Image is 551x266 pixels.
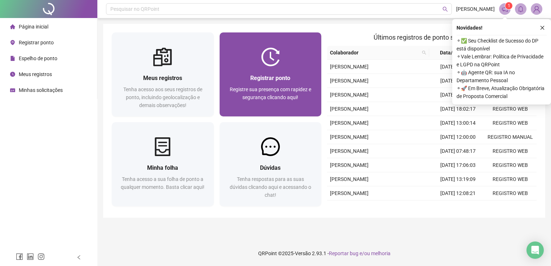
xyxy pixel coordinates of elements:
[121,176,204,190] span: Tenha acesso a sua folha de ponto a qualquer momento. Basta clicar aqui!
[220,122,322,206] a: DúvidasTenha respostas para as suas dúvidas clicando aqui e acessando o chat!
[123,87,202,108] span: Tenha acesso aos seus registros de ponto, incluindo geolocalização e demais observações!
[147,164,178,171] span: Minha folha
[330,92,369,98] span: [PERSON_NAME]
[432,200,484,214] td: [DATE] 07:43:14
[457,68,547,84] span: ⚬ 🤖 Agente QR: sua IA no Departamento Pessoal
[456,5,495,13] span: [PERSON_NAME]
[432,88,484,102] td: [DATE] 07:32:44
[330,106,369,112] span: [PERSON_NAME]
[220,32,322,116] a: Registrar pontoRegistre sua presença com rapidez e segurança clicando aqui!
[330,190,369,196] span: [PERSON_NAME]
[76,255,81,260] span: left
[432,49,471,57] span: Data/Hora
[19,56,57,61] span: Espelho de ponto
[457,37,547,53] span: ⚬ ✅ Seu Checklist de Sucesso do DP está disponível
[260,164,281,171] span: Dúvidas
[517,6,524,12] span: bell
[19,24,48,30] span: Página inicial
[97,241,551,266] footer: QRPoint © 2025 - 2.93.1 -
[432,158,484,172] td: [DATE] 17:06:03
[250,75,290,81] span: Registrar ponto
[330,162,369,168] span: [PERSON_NAME]
[484,102,537,116] td: REGISTRO WEB
[10,72,15,77] span: clock-circle
[505,2,512,9] sup: 1
[10,56,15,61] span: file
[19,71,52,77] span: Meus registros
[432,74,484,88] td: [DATE] 13:17:32
[27,253,34,260] span: linkedin
[422,50,426,55] span: search
[330,49,419,57] span: Colaborador
[432,144,484,158] td: [DATE] 07:48:17
[432,130,484,144] td: [DATE] 12:00:00
[457,53,547,68] span: ⚬ Vale Lembrar: Política de Privacidade e LGPD na QRPoint
[329,251,391,256] span: Reportar bug e/ou melhoria
[330,134,369,140] span: [PERSON_NAME]
[330,176,369,182] span: [PERSON_NAME]
[10,40,15,45] span: environment
[10,24,15,29] span: home
[457,84,547,100] span: ⚬ 🚀 Em Breve, Atualização Obrigatória de Proposta Comercial
[442,6,448,12] span: search
[429,46,480,60] th: Data/Hora
[330,148,369,154] span: [PERSON_NAME]
[374,34,490,41] span: Últimos registros de ponto sincronizados
[295,251,311,256] span: Versão
[432,186,484,200] td: [DATE] 12:08:21
[508,3,510,8] span: 1
[330,64,369,70] span: [PERSON_NAME]
[432,102,484,116] td: [DATE] 18:02:17
[230,176,311,198] span: Tenha respostas para as suas dúvidas clicando aqui e acessando o chat!
[420,47,428,58] span: search
[19,40,54,45] span: Registrar ponto
[230,87,311,100] span: Registre sua presença com rapidez e segurança clicando aqui!
[484,144,537,158] td: REGISTRO WEB
[484,200,537,214] td: REGISTRO WEB
[19,87,63,93] span: Minhas solicitações
[16,253,23,260] span: facebook
[484,172,537,186] td: REGISTRO WEB
[484,186,537,200] td: REGISTRO WEB
[330,120,369,126] span: [PERSON_NAME]
[38,253,45,260] span: instagram
[457,24,482,32] span: Novidades !
[531,4,542,14] img: 92840
[502,6,508,12] span: notification
[484,116,537,130] td: REGISTRO WEB
[143,75,182,81] span: Meus registros
[484,158,537,172] td: REGISTRO WEB
[112,122,214,206] a: Minha folhaTenha acesso a sua folha de ponto a qualquer momento. Basta clicar aqui!
[526,241,544,259] div: Open Intercom Messenger
[540,25,545,30] span: close
[432,60,484,74] td: [DATE] 18:01:59
[484,130,537,144] td: REGISTRO MANUAL
[112,32,214,116] a: Meus registrosTenha acesso aos seus registros de ponto, incluindo geolocalização e demais observa...
[10,88,15,93] span: schedule
[432,116,484,130] td: [DATE] 13:00:14
[330,78,369,84] span: [PERSON_NAME]
[432,172,484,186] td: [DATE] 13:19:09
